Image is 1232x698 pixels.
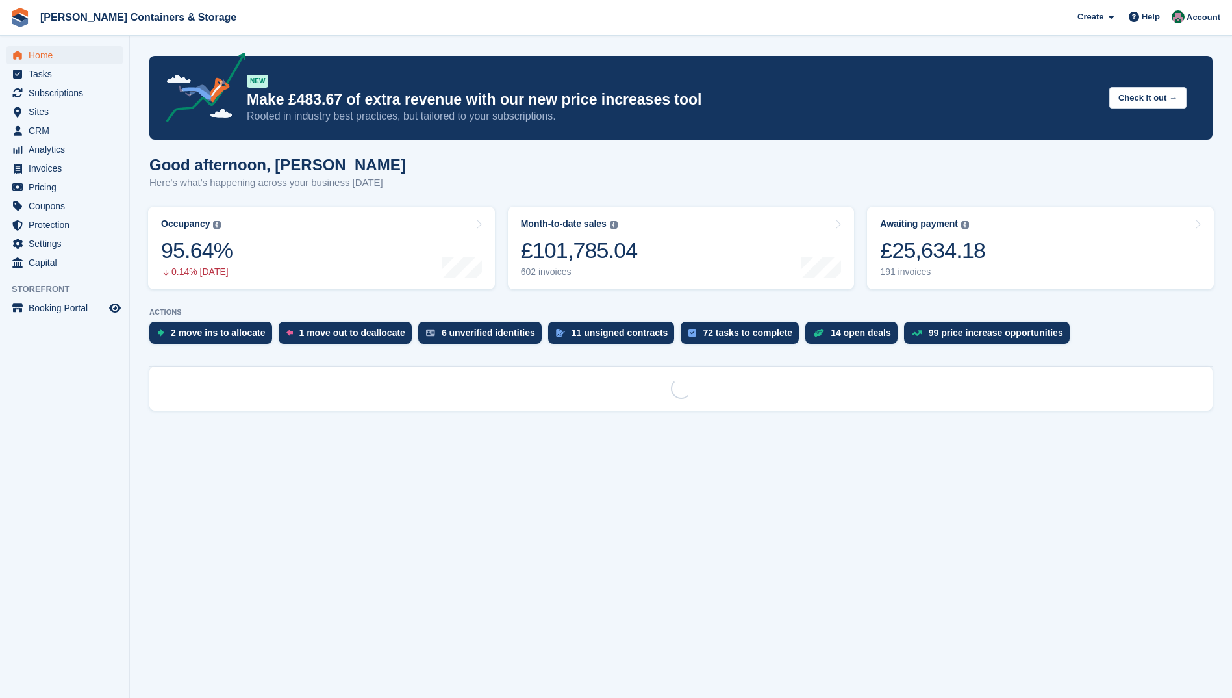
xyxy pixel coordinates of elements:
[6,299,123,317] a: menu
[29,122,107,140] span: CRM
[521,266,638,278] div: 602 invoices
[904,322,1076,350] a: 99 price increase opportunities
[831,328,891,338] div: 14 open deals
[148,207,495,289] a: Occupancy 95.64% 0.14% [DATE]
[6,235,123,253] a: menu
[29,197,107,215] span: Coupons
[161,218,210,229] div: Occupancy
[867,207,1214,289] a: Awaiting payment £25,634.18 191 invoices
[161,237,233,264] div: 95.64%
[681,322,805,350] a: 72 tasks to complete
[149,156,406,174] h1: Good afternoon, [PERSON_NAME]
[912,330,922,336] img: price_increase_opportunities-93ffe204e8149a01c8c9dc8f82e8f89637d9d84a8eef4429ea346261dce0b2c0.svg
[6,103,123,121] a: menu
[12,283,129,296] span: Storefront
[1142,10,1160,23] span: Help
[279,322,418,350] a: 1 move out to deallocate
[157,329,164,337] img: move_ins_to_allocate_icon-fdf77a2bb77ea45bf5b3d319d69a93e2d87916cf1d5bf7949dd705db3b84f3ca.svg
[6,140,123,159] a: menu
[29,299,107,317] span: Booking Portal
[213,221,221,229] img: icon-info-grey-7440780725fd019a000dd9b08b2336e03edf1995a4989e88bcd33f0948082b44.svg
[171,328,266,338] div: 2 move ins to allocate
[35,6,242,28] a: [PERSON_NAME] Containers & Storage
[442,328,535,338] div: 6 unverified identities
[6,216,123,234] a: menu
[247,109,1099,123] p: Rooted in industry best practices, but tailored to your subscriptions.
[10,8,30,27] img: stora-icon-8386f47178a22dfd0bd8f6a31ec36ba5ce8667c1dd55bd0f319d3a0aa187defe.svg
[6,178,123,196] a: menu
[247,75,268,88] div: NEW
[548,322,681,350] a: 11 unsigned contracts
[29,84,107,102] span: Subscriptions
[29,178,107,196] span: Pricing
[149,308,1213,317] p: ACTIONS
[299,328,405,338] div: 1 move out to deallocate
[703,328,792,338] div: 72 tasks to complete
[29,216,107,234] span: Protection
[29,140,107,159] span: Analytics
[610,221,618,229] img: icon-info-grey-7440780725fd019a000dd9b08b2336e03edf1995a4989e88bcd33f0948082b44.svg
[29,46,107,64] span: Home
[107,300,123,316] a: Preview store
[961,221,969,229] img: icon-info-grey-7440780725fd019a000dd9b08b2336e03edf1995a4989e88bcd33f0948082b44.svg
[6,122,123,140] a: menu
[29,253,107,272] span: Capital
[6,46,123,64] a: menu
[508,207,855,289] a: Month-to-date sales £101,785.04 602 invoices
[813,328,824,337] img: deal-1b604bf984904fb50ccaf53a9ad4b4a5d6e5aea283cecdc64d6e3604feb123c2.svg
[521,218,607,229] div: Month-to-date sales
[521,237,638,264] div: £101,785.04
[929,328,1063,338] div: 99 price increase opportunities
[426,329,435,337] img: verify_identity-adf6edd0f0f0b5bbfe63781bf79b02c33cf7c696d77639b501bdc392416b5a36.svg
[1077,10,1103,23] span: Create
[29,103,107,121] span: Sites
[880,218,958,229] div: Awaiting payment
[161,266,233,278] div: 0.14% [DATE]
[6,65,123,83] a: menu
[149,175,406,190] p: Here's what's happening across your business [DATE]
[1187,11,1220,24] span: Account
[149,322,279,350] a: 2 move ins to allocate
[6,84,123,102] a: menu
[418,322,548,350] a: 6 unverified identities
[286,329,293,337] img: move_outs_to_deallocate_icon-f764333ba52eb49d3ac5e1228854f67142a1ed5810a6f6cc68b1a99e826820c5.svg
[688,329,696,337] img: task-75834270c22a3079a89374b754ae025e5fb1db73e45f91037f5363f120a921f8.svg
[572,328,668,338] div: 11 unsigned contracts
[6,197,123,215] a: menu
[29,65,107,83] span: Tasks
[155,53,246,127] img: price-adjustments-announcement-icon-8257ccfd72463d97f412b2fc003d46551f7dbcb40ab6d574587a9cd5c0d94...
[29,159,107,177] span: Invoices
[247,90,1099,109] p: Make £483.67 of extra revenue with our new price increases tool
[6,159,123,177] a: menu
[1172,10,1185,23] img: Julia Marcham
[805,322,904,350] a: 14 open deals
[880,266,985,278] div: 191 invoices
[880,237,985,264] div: £25,634.18
[29,235,107,253] span: Settings
[556,329,565,337] img: contract_signature_icon-13c848040528278c33f63329250d36e43548de30e8caae1d1a13099fd9432cc5.svg
[1109,87,1187,109] button: Check it out →
[6,253,123,272] a: menu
